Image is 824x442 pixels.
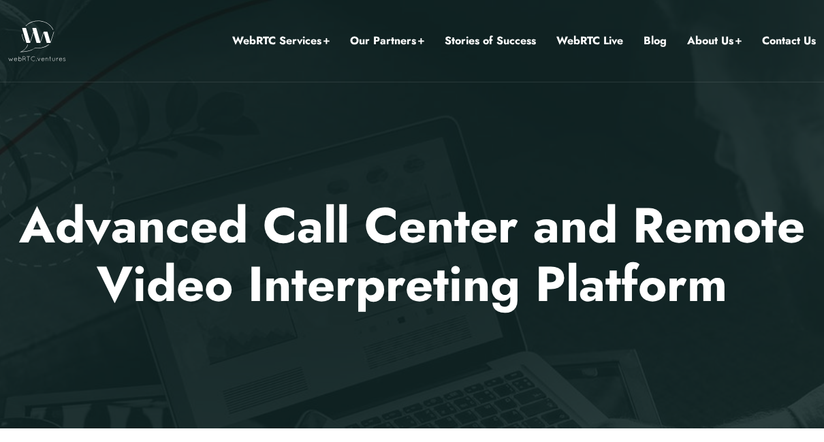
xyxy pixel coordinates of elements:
[644,32,667,50] a: Blog
[14,196,811,314] p: Advanced Call Center and Remote Video Interpreting Platform
[556,32,623,50] a: WebRTC Live
[687,32,742,50] a: About Us
[762,32,816,50] a: Contact Us
[350,32,424,50] a: Our Partners
[232,32,330,50] a: WebRTC Services
[8,20,66,61] img: WebRTC.ventures
[445,32,536,50] a: Stories of Success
